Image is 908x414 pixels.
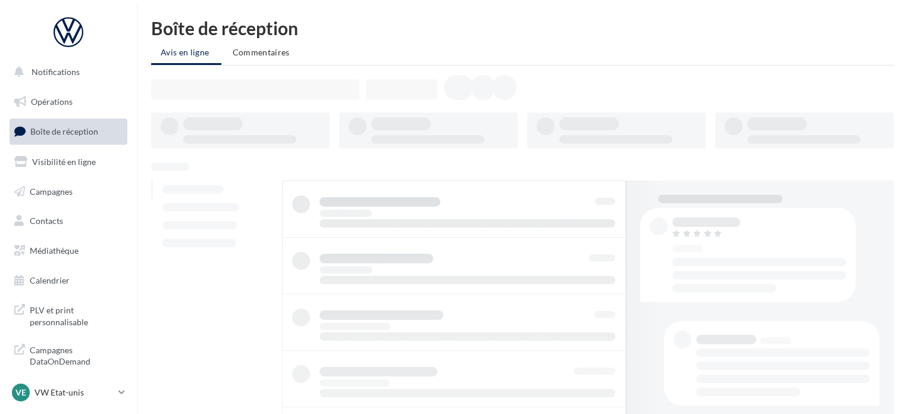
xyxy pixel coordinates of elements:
span: Notifications [32,67,80,77]
a: Visibilité en ligne [7,150,130,175]
p: VW Etat-unis [35,387,114,399]
button: Notifications [7,60,125,85]
span: Boîte de réception [30,126,98,136]
a: Contacts [7,208,130,234]
span: Visibilité en ligne [32,157,96,167]
span: Commentaires [233,47,290,57]
a: Calendrier [7,268,130,293]
a: Opérations [7,89,130,114]
span: Calendrier [30,275,70,285]
span: VE [15,387,26,399]
span: Campagnes DataOnDemand [30,342,123,368]
span: PLV et print personnalisable [30,302,123,328]
div: Boîte de réception [151,19,894,37]
span: Opérations [31,97,73,107]
span: Contacts [30,216,63,226]
a: Médiathèque [7,238,130,263]
span: Campagnes [30,186,73,196]
a: PLV et print personnalisable [7,297,130,332]
a: Campagnes [7,179,130,204]
span: Médiathèque [30,245,79,256]
a: VE VW Etat-unis [10,381,127,404]
a: Campagnes DataOnDemand [7,337,130,372]
a: Boîte de réception [7,119,130,144]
